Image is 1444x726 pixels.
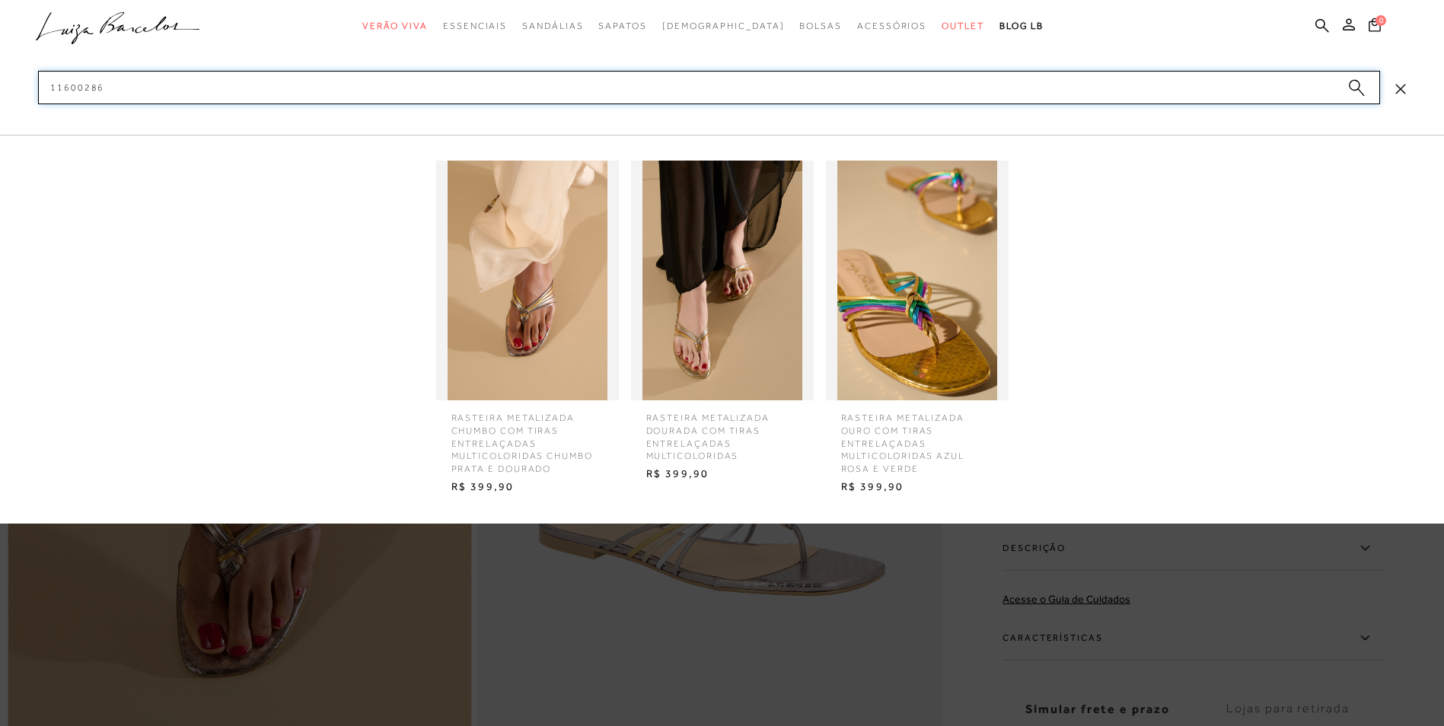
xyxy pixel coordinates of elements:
[443,12,507,40] a: categoryNavScreenReaderText
[826,161,1009,400] img: RASTEIRA METALIZADA OURO COM TIRAS ENTRELAÇADAS MULTICOLORIDAS AZUL ROSA E VERDE
[522,12,583,40] a: categoryNavScreenReaderText
[999,12,1044,40] a: BLOG LB
[662,12,785,40] a: noSubCategoriesText
[999,21,1044,31] span: BLOG LB
[635,400,810,463] span: RASTEIRA METALIZADA DOURADA COM TIRAS ENTRELAÇADAS MULTICOLORIDAS
[662,21,785,31] span: [DEMOGRAPHIC_DATA]
[440,476,615,498] span: R$ 399,90
[38,71,1380,104] input: Buscar.
[635,463,810,486] span: R$ 399,90
[1375,15,1386,26] span: 0
[432,161,623,498] a: RASTEIRA METALIZADA CHUMBO COM TIRAS ENTRELAÇADAS MULTICOLORIDAS CHUMBO PRATA E DOURADO RASTEIRA ...
[598,12,646,40] a: categoryNavScreenReaderText
[942,12,984,40] a: categoryNavScreenReaderText
[631,161,814,400] img: RASTEIRA METALIZADA DOURADA COM TIRAS ENTRELAÇADAS MULTICOLORIDAS
[799,21,842,31] span: Bolsas
[830,476,1005,498] span: R$ 399,90
[857,12,926,40] a: categoryNavScreenReaderText
[1364,17,1385,37] button: 0
[436,161,619,400] img: RASTEIRA METALIZADA CHUMBO COM TIRAS ENTRELAÇADAS MULTICOLORIDAS CHUMBO PRATA E DOURADO
[830,400,1005,476] span: RASTEIRA METALIZADA OURO COM TIRAS ENTRELAÇADAS MULTICOLORIDAS AZUL ROSA E VERDE
[857,21,926,31] span: Acessórios
[627,161,818,486] a: RASTEIRA METALIZADA DOURADA COM TIRAS ENTRELAÇADAS MULTICOLORIDAS RASTEIRA METALIZADA DOURADA COM...
[362,21,428,31] span: Verão Viva
[440,400,615,476] span: RASTEIRA METALIZADA CHUMBO COM TIRAS ENTRELAÇADAS MULTICOLORIDAS CHUMBO PRATA E DOURADO
[362,12,428,40] a: categoryNavScreenReaderText
[942,21,984,31] span: Outlet
[522,21,583,31] span: Sandálias
[799,12,842,40] a: categoryNavScreenReaderText
[598,21,646,31] span: Sapatos
[822,161,1012,498] a: RASTEIRA METALIZADA OURO COM TIRAS ENTRELAÇADAS MULTICOLORIDAS AZUL ROSA E VERDE RASTEIRA METALIZ...
[443,21,507,31] span: Essenciais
